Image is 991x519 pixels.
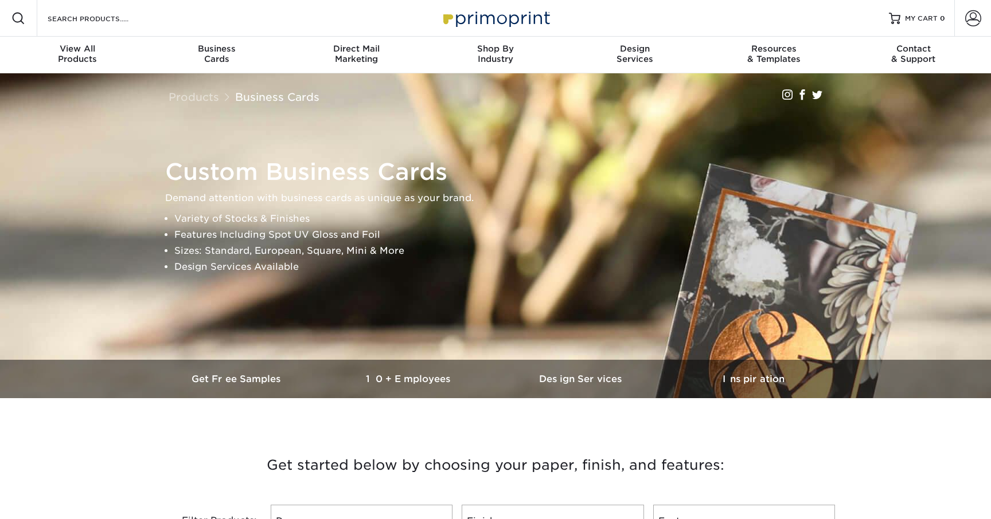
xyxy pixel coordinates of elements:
li: Variety of Stocks & Finishes [174,211,836,227]
div: Services [565,44,704,64]
div: Cards [147,44,287,64]
a: Inspiration [668,360,840,398]
span: MY CART [905,14,938,23]
li: Sizes: Standard, European, Square, Mini & More [174,243,836,259]
a: Resources& Templates [704,37,844,73]
li: Design Services Available [174,259,836,275]
a: Get Free Samples [151,360,323,398]
h3: Get started below by choosing your paper, finish, and features: [160,439,831,491]
a: Contact& Support [844,37,983,73]
input: SEARCH PRODUCTS..... [46,11,158,25]
h3: 10+ Employees [323,373,495,384]
h1: Custom Business Cards [165,158,836,186]
h3: Design Services [495,373,668,384]
p: Demand attention with business cards as unique as your brand. [165,190,836,206]
a: Shop ByIndustry [426,37,565,73]
a: Products [169,91,219,103]
div: & Templates [704,44,844,64]
span: Direct Mail [287,44,426,54]
span: Business [147,44,287,54]
div: Industry [426,44,565,64]
span: Contact [844,44,983,54]
span: Resources [704,44,844,54]
span: 0 [940,14,945,22]
h3: Inspiration [668,373,840,384]
span: View All [8,44,147,54]
div: & Support [844,44,983,64]
span: Design [565,44,704,54]
a: View AllProducts [8,37,147,73]
li: Features Including Spot UV Gloss and Foil [174,227,836,243]
a: BusinessCards [147,37,287,73]
div: Marketing [287,44,426,64]
a: Business Cards [235,91,319,103]
a: Design Services [495,360,668,398]
img: Primoprint [438,6,553,30]
a: Direct MailMarketing [287,37,426,73]
span: Shop By [426,44,565,54]
a: 10+ Employees [323,360,495,398]
a: DesignServices [565,37,704,73]
h3: Get Free Samples [151,373,323,384]
div: Products [8,44,147,64]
